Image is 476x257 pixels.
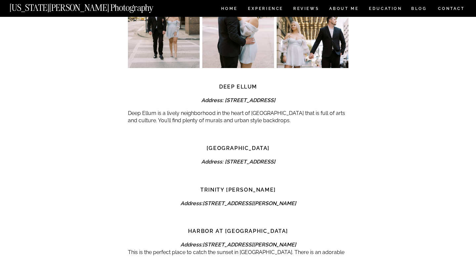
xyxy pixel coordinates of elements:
strong: Deep Ellum [219,84,257,90]
a: Experience [248,7,283,12]
strong: [STREET_ADDRESS][PERSON_NAME] [203,241,296,248]
a: ABOUT ME [329,7,359,12]
strong: [STREET_ADDRESS][PERSON_NAME] [203,200,296,206]
a: BLOG [411,7,427,12]
em: Address: [STREET_ADDRESS] [201,97,275,103]
a: CONTACT [438,5,465,12]
p: Deep Ellum is a lively neighborhood in the heart of [GEOGRAPHIC_DATA] that is full of arts and cu... [128,110,348,125]
a: HOME [220,7,239,12]
em: Address: [180,241,296,248]
a: REVIEWS [293,7,318,12]
a: [US_STATE][PERSON_NAME] Photography [10,3,176,9]
strong: Harbor at [GEOGRAPHIC_DATA] [188,228,288,234]
strong: Address: [STREET_ADDRESS] [201,159,275,165]
em: Address: [180,200,296,206]
strong: [GEOGRAPHIC_DATA] [207,145,270,151]
strong: Trinity [PERSON_NAME] [200,187,276,193]
a: EDUCATION [368,7,403,12]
